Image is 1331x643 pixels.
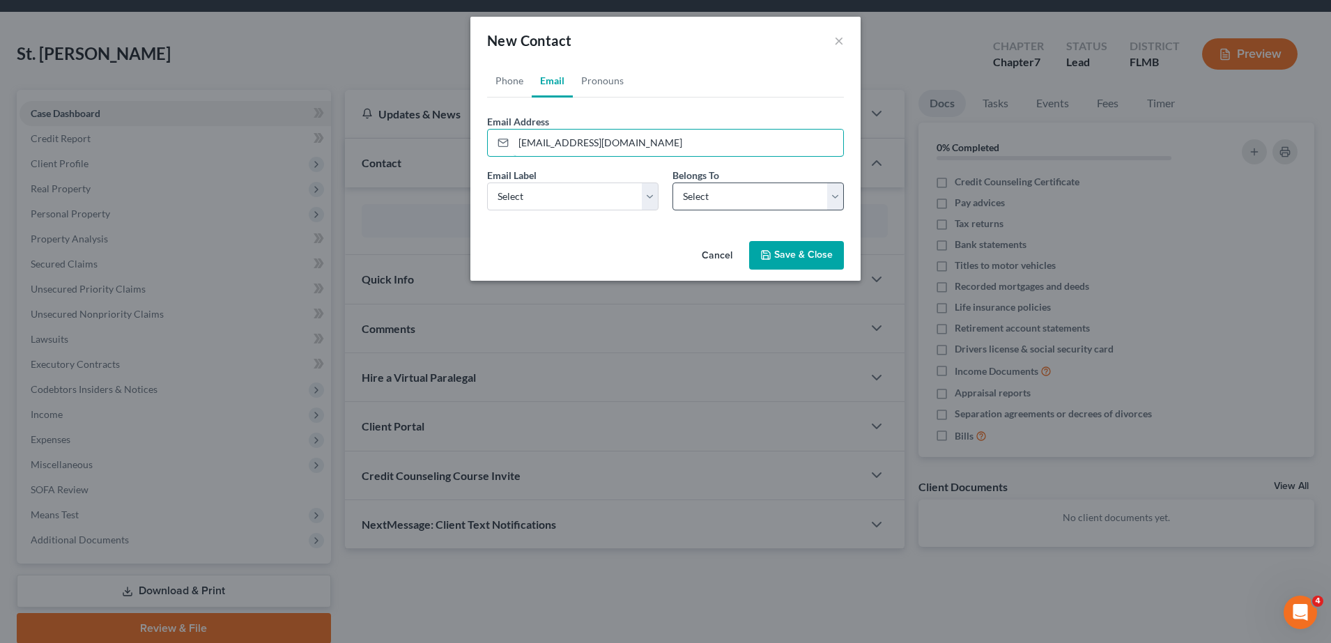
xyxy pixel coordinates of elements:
[487,32,571,49] span: New Contact
[691,242,744,270] button: Cancel
[573,64,632,98] a: Pronouns
[514,130,843,156] input: Email Address
[487,64,532,98] a: Phone
[487,114,549,129] label: Email Address
[487,168,537,183] label: Email Label
[532,64,573,98] a: Email
[1284,596,1317,629] iframe: Intercom live chat
[749,241,844,270] button: Save & Close
[1312,596,1323,607] span: 4
[834,32,844,49] button: ×
[672,169,719,181] span: Belongs To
